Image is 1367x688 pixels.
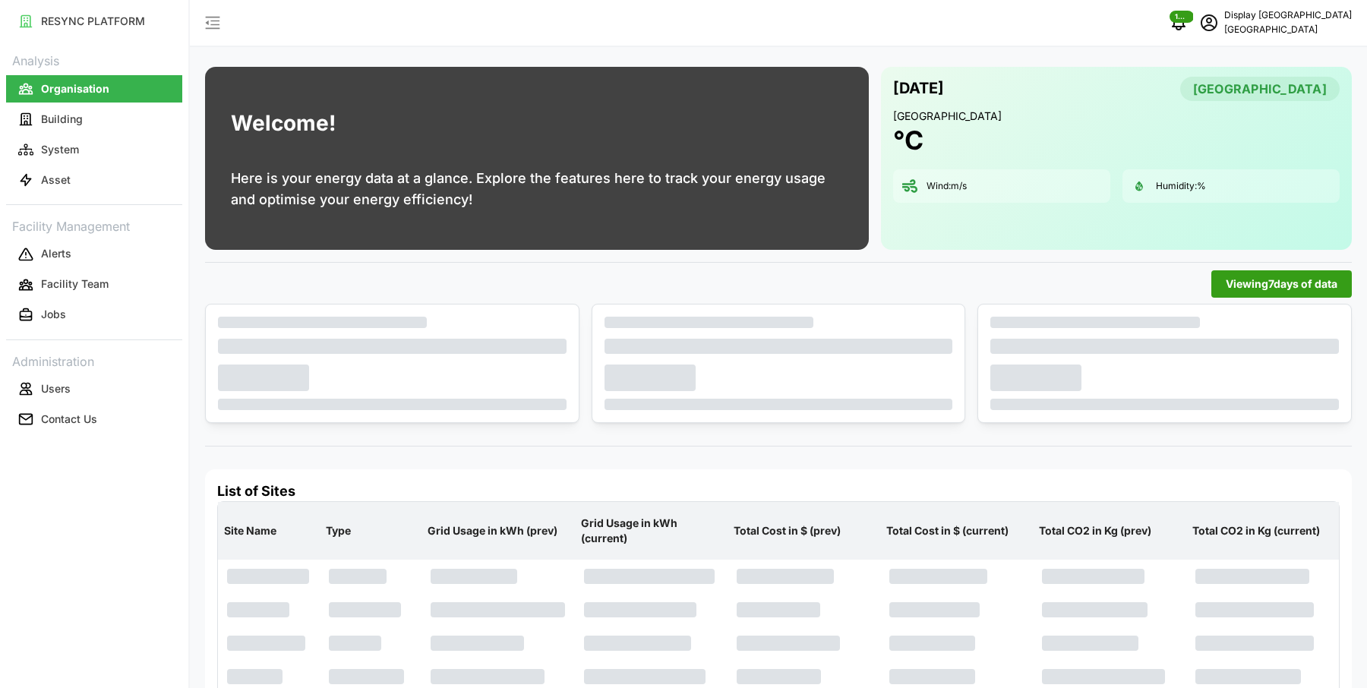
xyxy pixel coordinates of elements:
button: Users [6,375,182,402]
p: Building [41,112,83,127]
p: Wind: m/s [927,180,967,193]
p: System [41,142,79,157]
p: Users [41,381,71,396]
p: Type [323,511,418,551]
p: Here is your energy data at a glance. Explore the features here to track your energy usage and op... [231,168,843,210]
button: Jobs [6,301,182,329]
button: Contact Us [6,406,182,433]
button: schedule [1194,8,1224,38]
a: Organisation [6,74,182,104]
button: Building [6,106,182,133]
button: Asset [6,166,182,194]
p: Analysis [6,49,182,71]
p: Display [GEOGRAPHIC_DATA] [1224,8,1352,23]
p: Total CO2 in Kg (current) [1189,511,1336,551]
a: Users [6,374,182,404]
a: System [6,134,182,165]
p: RESYNC PLATFORM [41,14,145,29]
p: Contact Us [41,412,97,427]
p: Facility Team [41,276,109,292]
p: Grid Usage in kWh (current) [578,503,725,559]
p: [DATE] [893,76,944,101]
a: RESYNC PLATFORM [6,6,182,36]
p: Facility Management [6,214,182,236]
p: Administration [6,349,182,371]
p: Total Cost in $ (prev) [731,511,877,551]
a: Asset [6,165,182,195]
a: Facility Team [6,270,182,300]
button: Organisation [6,75,182,103]
p: Total CO2 in Kg (prev) [1036,511,1182,551]
h4: List of Sites [217,481,1340,501]
button: RESYNC PLATFORM [6,8,182,35]
p: [GEOGRAPHIC_DATA] [893,109,1340,124]
a: Contact Us [6,404,182,434]
p: Site Name [221,511,317,551]
p: [GEOGRAPHIC_DATA] [1224,23,1352,37]
button: Alerts [6,241,182,268]
p: Jobs [41,307,66,322]
a: Jobs [6,300,182,330]
span: 1068 [1175,11,1189,22]
a: Building [6,104,182,134]
a: Alerts [6,239,182,270]
span: [GEOGRAPHIC_DATA] [1193,77,1327,100]
p: Grid Usage in kWh (prev) [425,511,571,551]
p: Alerts [41,246,71,261]
p: Total Cost in $ (current) [883,511,1030,551]
button: Facility Team [6,271,182,298]
button: System [6,136,182,163]
h1: °C [893,124,923,157]
button: notifications [1163,8,1194,38]
p: Asset [41,172,71,188]
p: Organisation [41,81,109,96]
h1: Welcome! [231,107,336,140]
button: Viewing7days of data [1211,270,1352,298]
span: Viewing 7 days of data [1226,271,1337,297]
p: Humidity: % [1156,180,1206,193]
